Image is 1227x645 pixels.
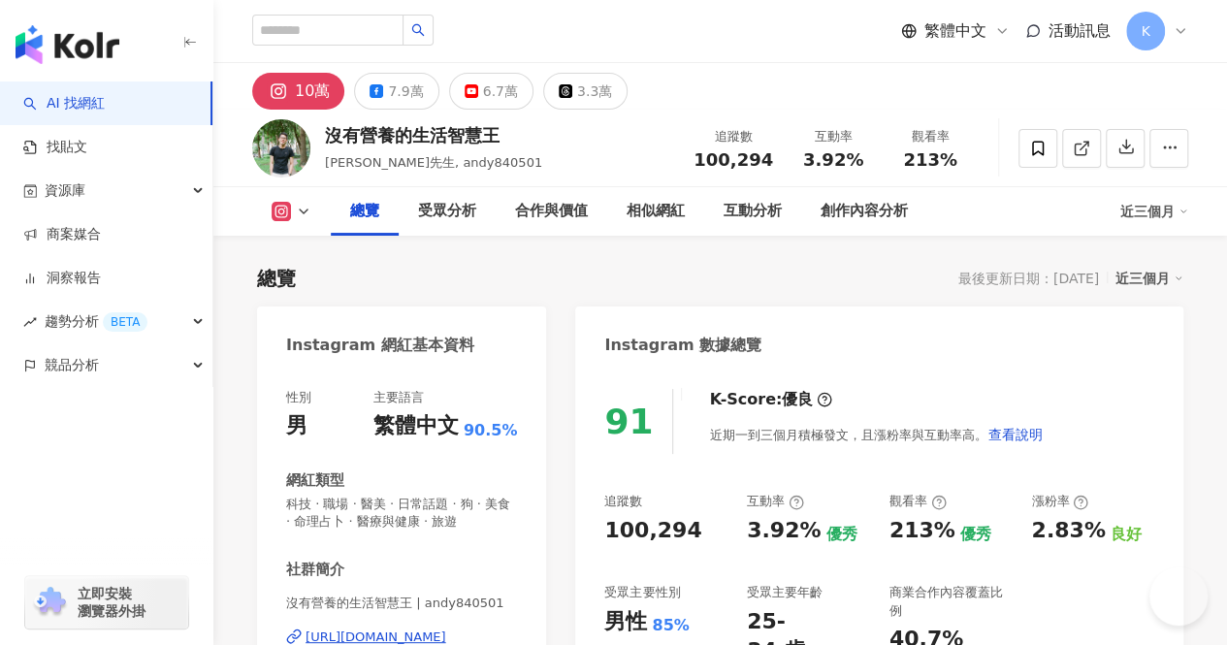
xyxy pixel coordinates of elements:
div: 互動率 [796,127,870,146]
div: 受眾主要性別 [604,584,680,601]
span: 趨勢分析 [45,300,147,343]
div: 創作內容分析 [821,200,908,223]
div: 網紅類型 [286,470,344,491]
span: 213% [903,150,957,170]
span: K [1141,20,1149,42]
a: 找貼文 [23,138,87,157]
div: 總覽 [350,200,379,223]
div: 男 [286,411,307,441]
span: 90.5% [464,420,518,441]
div: 213% [889,516,955,546]
div: 互動分析 [724,200,782,223]
span: 立即安裝 瀏覽器外掛 [78,585,145,620]
button: 7.9萬 [354,73,438,110]
div: 觀看率 [893,127,967,146]
span: 查看說明 [987,427,1042,442]
div: 繁體中文 [373,411,459,441]
div: 優秀 [825,524,856,545]
div: Instagram 數據總覽 [604,335,761,356]
div: 近三個月 [1120,196,1188,227]
div: 最後更新日期：[DATE] [958,271,1099,286]
iframe: Help Scout Beacon - Open [1149,567,1208,626]
div: 近三個月 [1115,266,1183,291]
div: 良好 [1111,524,1142,545]
div: 2.83% [1031,516,1105,546]
span: 競品分析 [45,343,99,387]
div: 商業合作內容覆蓋比例 [889,584,1013,619]
div: 3.3萬 [577,78,612,105]
img: KOL Avatar [252,119,310,177]
span: 科技 · 職場 · 醫美 · 日常話題 · 狗 · 美食 · 命理占卜 · 醫療與健康 · 旅遊 [286,496,517,531]
div: 漲粉率 [1031,493,1088,510]
div: 主要語言 [373,389,424,406]
div: 觀看率 [889,493,947,510]
span: 資源庫 [45,169,85,212]
div: 相似網紅 [627,200,685,223]
a: 洞察報告 [23,269,101,288]
img: logo [16,25,119,64]
div: 6.7萬 [483,78,518,105]
div: Instagram 網紅基本資料 [286,335,474,356]
div: 互動率 [747,493,804,510]
div: 10萬 [295,78,330,105]
div: 總覽 [257,265,296,292]
span: 100,294 [694,149,773,170]
button: 10萬 [252,73,344,110]
div: 合作與價值 [515,200,588,223]
span: 3.92% [803,150,863,170]
a: searchAI 找網紅 [23,94,105,113]
div: 優良 [782,389,813,410]
div: 受眾主要年齡 [747,584,823,601]
span: rise [23,315,37,329]
div: 3.92% [747,516,821,546]
button: 6.7萬 [449,73,533,110]
div: BETA [103,312,147,332]
div: 100,294 [604,516,701,546]
div: 沒有營養的生活智慧王 [325,123,542,147]
div: 男性 [604,607,647,637]
img: chrome extension [31,587,69,618]
a: chrome extension立即安裝 瀏覽器外掛 [25,576,188,629]
div: 優秀 [960,524,991,545]
span: 活動訊息 [1049,21,1111,40]
div: 近期一到三個月積極發文，且漲粉率與互動率高。 [709,415,1043,454]
div: 受眾分析 [418,200,476,223]
a: 商案媒合 [23,225,101,244]
span: 沒有營養的生活智慧王 | andy840501 [286,595,517,612]
div: 91 [604,402,653,441]
div: 社群簡介 [286,560,344,580]
span: [PERSON_NAME]先生, andy840501 [325,155,542,170]
div: 追蹤數 [694,127,773,146]
span: 繁體中文 [924,20,986,42]
div: 追蹤數 [604,493,642,510]
div: 7.9萬 [388,78,423,105]
div: K-Score : [709,389,832,410]
div: 85% [652,615,689,636]
button: 查看說明 [986,415,1043,454]
span: search [411,23,425,37]
div: 性別 [286,389,311,406]
button: 3.3萬 [543,73,628,110]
